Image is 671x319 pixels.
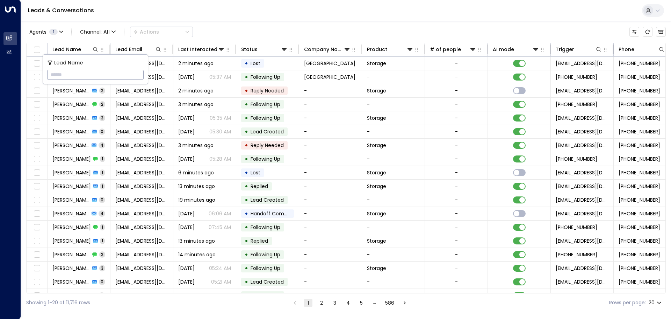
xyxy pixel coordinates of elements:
[362,221,425,234] td: -
[367,183,386,190] span: Storage
[299,221,362,234] td: -
[290,298,409,307] nav: pagination navigation
[77,27,118,37] button: Channel:All
[178,101,214,108] span: 3 minutes ago
[52,155,91,162] span: Andy Cameron
[643,27,652,37] span: Refresh
[52,128,90,135] span: Matthew Patton
[99,142,105,148] span: 4
[115,155,168,162] span: cameronandy@hotmail.com
[52,45,81,54] div: Lead Name
[33,182,41,191] span: Toggle select row
[619,169,660,176] span: +447464137280
[493,45,539,54] div: AI mode
[130,27,193,37] button: Actions
[299,207,362,220] td: -
[178,224,195,231] span: Aug 30, 2025
[99,88,105,93] span: 2
[619,87,660,94] span: +447468460575
[115,115,168,122] span: mattpatton04@gmail.com
[455,142,458,149] div: -
[455,101,458,108] div: -
[178,278,195,285] span: Sep 05, 2025
[99,101,105,107] span: 2
[245,180,248,192] div: •
[99,251,105,257] span: 2
[33,86,41,95] span: Toggle select row
[362,275,425,289] td: -
[362,125,425,138] td: -
[33,291,41,300] span: Toggle select row
[455,210,458,217] div: -
[619,128,660,135] span: +447460709105
[629,27,639,37] button: Customize
[299,193,362,207] td: -
[331,299,339,307] button: Go to page 3
[251,74,280,81] span: Following Up
[130,27,193,37] div: Button group with a nested menu
[619,101,660,108] span: +447460709105
[299,125,362,138] td: -
[251,128,284,135] span: Lead Created
[455,128,458,135] div: -
[384,299,396,307] button: Go to page 586
[556,265,608,272] span: leads@space-station.co.uk
[99,265,105,271] span: 3
[209,74,231,81] p: 05:37 AM
[33,46,41,54] span: Toggle select all
[556,237,608,244] span: leads@space-station.co.uk
[357,299,366,307] button: Go to page 5
[367,60,386,67] span: Storage
[52,251,90,258] span: Angie Okuwa
[251,210,300,217] span: Handoff Completed
[115,196,168,203] span: amelia940@outlook.com
[609,299,646,306] label: Rows per page:
[251,60,260,67] span: Lost
[100,224,105,230] span: 1
[178,87,214,94] span: 2 minutes ago
[245,290,248,301] div: •
[455,183,458,190] div: -
[115,169,168,176] span: naomisritchie81@gmail.com
[455,115,458,122] div: -
[209,155,231,162] p: 05:28 AM
[77,27,118,37] span: Channel:
[115,292,168,299] span: spillthetea@gmail.com
[362,152,425,166] td: -
[33,168,41,177] span: Toggle select row
[251,142,284,149] span: Reply Needed
[251,87,284,94] span: Reply Needed
[26,27,66,37] button: Agents1
[299,180,362,193] td: -
[299,166,362,179] td: -
[245,85,248,97] div: •
[556,278,608,285] span: leads@space-station.co.uk
[299,275,362,289] td: -
[362,98,425,111] td: -
[115,224,168,231] span: amelia940@outlook.com
[367,142,386,149] span: Storage
[362,70,425,84] td: -
[649,298,663,308] div: 20
[251,278,284,285] span: Lead Created
[367,169,386,176] span: Storage
[362,193,425,207] td: -
[455,224,458,231] div: -
[455,169,458,176] div: -
[52,292,89,299] span: Mr matcha tea
[99,197,105,203] span: 0
[133,29,159,35] div: Actions
[619,196,660,203] span: +447411625725
[430,45,476,54] div: # of people
[100,183,105,189] span: 1
[304,74,355,81] span: Space Station
[455,87,458,94] div: -
[209,128,231,135] p: 05:30 AM
[455,60,458,67] div: -
[304,299,312,307] button: page 1
[299,248,362,261] td: -
[52,183,91,190] span: Amelia Wray
[49,29,58,35] span: 1
[455,74,458,81] div: -
[178,292,215,299] span: 19 minutes ago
